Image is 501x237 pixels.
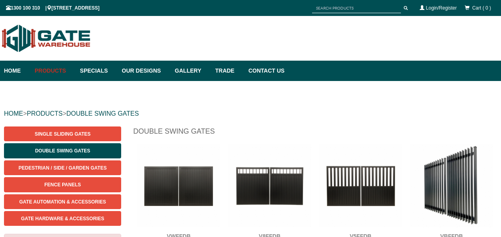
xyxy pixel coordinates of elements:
span: Pedestrian / Side / Garden Gates [19,165,107,171]
a: Pedestrian / Side / Garden Gates [4,160,121,175]
a: Single Sliding Gates [4,126,121,141]
a: Specials [76,61,118,81]
span: Double Swing Gates [35,148,90,154]
span: Fence Panels [44,182,81,188]
div: > > [4,101,497,126]
img: VBFFDB - Ready to Install Fully Welded 65x16mm Vertical Blade - Aluminium Double Swing Gates - Ma... [410,144,493,227]
a: Double Swing Gates [4,143,121,158]
a: Gallery [171,61,211,81]
a: DOUBLE SWING GATES [66,110,139,117]
img: VWFFDB - Flat Top (Full Privacy) - Double Aluminium Driveway Gates - Double Swing Gates - Matte B... [137,144,220,227]
a: Gate Hardware & Accessories [4,211,121,226]
a: Our Designs [118,61,171,81]
a: PRODUCTS [27,110,63,117]
span: Gate Hardware & Accessories [21,216,104,221]
h1: Double Swing Gates [133,126,497,140]
a: HOME [4,110,23,117]
a: Contact Us [244,61,285,81]
span: Gate Automation & Accessories [19,199,106,205]
span: Cart ( 0 ) [472,5,491,11]
a: Gate Automation & Accessories [4,194,121,209]
img: V8FFDB - Flat Top (Partial Privacy approx.85%) - Double Aluminium Driveway Gates - Double Swing G... [228,144,311,227]
input: SEARCH PRODUCTS [312,3,401,13]
a: Home [4,61,31,81]
a: Login/Register [426,5,457,11]
a: Fence Panels [4,177,121,192]
a: Trade [211,61,244,81]
span: 1300 100 310 | [STREET_ADDRESS] [6,5,100,11]
span: Single Sliding Gates [35,131,90,137]
img: V5FFDB - Flat Top (Partial Privacy approx.50%) - Double Aluminium Driveway Gates - Double Swing G... [319,144,402,227]
a: Products [31,61,76,81]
